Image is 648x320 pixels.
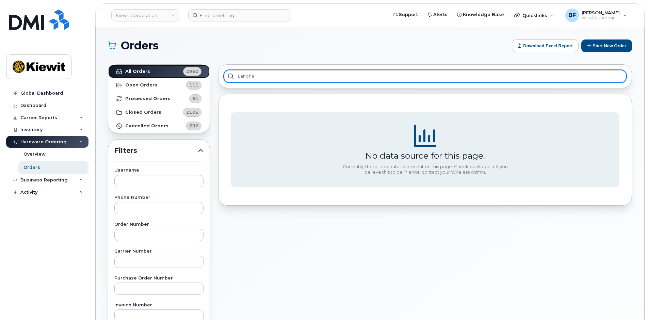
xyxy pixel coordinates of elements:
[114,222,204,227] label: Order Number
[125,82,157,88] strong: Open Orders
[512,39,579,52] button: Download Excel Report
[365,150,485,161] div: No data source for this page.
[340,164,510,175] div: Currently, there is no data to present on this page. Check back again. If you believe this to be ...
[114,146,198,156] span: Filters
[224,70,626,82] input: Search in orders
[114,249,204,254] label: Carrier Number
[114,168,204,173] label: Username
[618,290,643,315] iframe: Messenger Launcher
[581,39,632,52] button: Start New Order
[125,123,168,129] strong: Cancelled Orders
[114,195,204,200] label: Phone Number
[108,119,210,133] a: Cancelled Orders692
[192,95,198,102] span: 51
[121,41,159,51] span: Orders
[125,110,161,115] strong: Closed Orders
[108,78,210,92] a: Open Orders111
[108,65,210,78] a: All Orders2960
[189,123,198,129] span: 692
[114,303,204,307] label: Invoice Number
[114,276,204,281] label: Purchase Order Number
[108,92,210,106] a: Processed Orders51
[186,68,198,75] span: 2960
[125,96,171,101] strong: Processed Orders
[186,109,198,115] span: 2106
[125,69,150,74] strong: All Orders
[189,82,198,88] span: 111
[108,106,210,119] a: Closed Orders2106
